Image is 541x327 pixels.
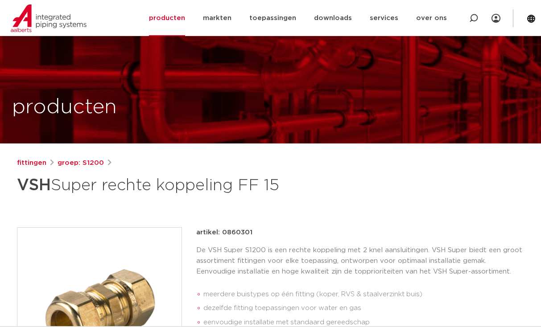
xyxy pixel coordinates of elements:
p: artikel: 0860301 [196,227,252,238]
a: groep: S1200 [58,158,104,168]
li: dezelfde fitting toepassingen voor water en gas [203,301,524,315]
a: fittingen [17,158,46,168]
h1: producten [12,93,117,122]
h1: Super rechte koppeling FF 15 [17,172,352,199]
li: meerdere buistypes op één fitting (koper, RVS & staalverzinkt buis) [203,287,524,302]
p: De VSH Super S1200 is een rechte koppeling met 2 knel aansluitingen. VSH Super biedt een groot as... [196,245,524,277]
strong: VSH [17,177,51,193]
